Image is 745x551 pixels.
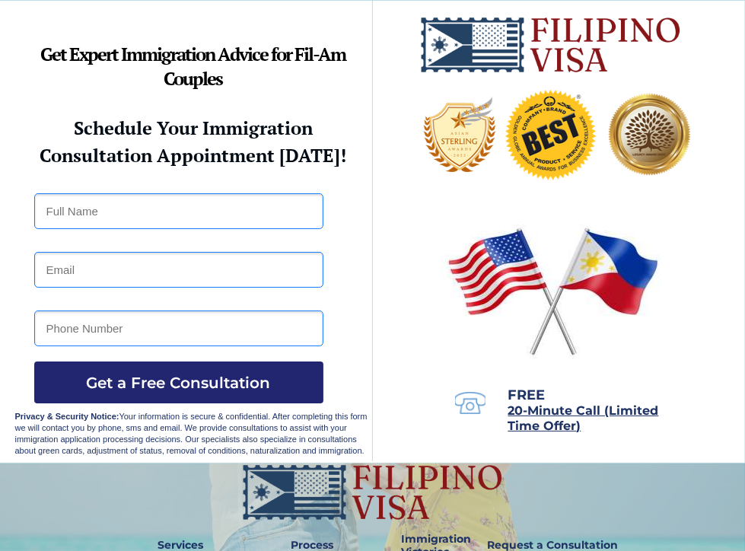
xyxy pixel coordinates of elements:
[34,193,323,229] input: Full Name
[34,374,323,392] span: Get a Free Consultation
[40,143,347,167] strong: Consultation Appointment [DATE]!
[15,412,368,455] span: Your information is secure & confidential. After completing this form we will contact you by phon...
[34,252,323,288] input: Email
[508,403,659,433] span: 20-Minute Call (Limited Time Offer)
[34,361,323,403] button: Get a Free Consultation
[508,387,546,403] span: FREE
[34,311,323,346] input: Phone Number
[15,412,119,421] strong: Privacy & Security Notice:
[74,116,313,140] strong: Schedule Your Immigration
[508,405,659,432] a: 20-Minute Call (Limited Time Offer)
[41,42,346,91] strong: Get Expert Immigration Advice for Fil-Am Couples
